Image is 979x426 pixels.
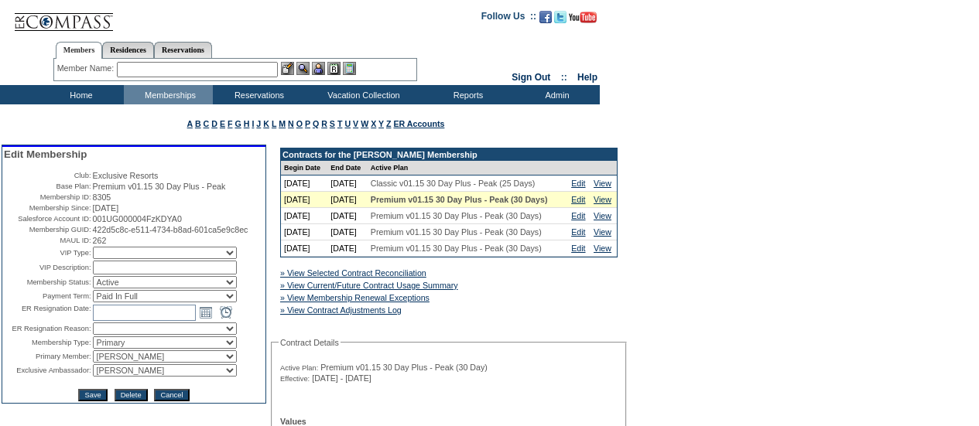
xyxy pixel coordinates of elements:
a: H [244,119,250,128]
td: [DATE] [327,240,368,257]
span: 262 [93,236,107,245]
a: R [321,119,327,128]
input: Delete [115,389,148,401]
a: G [234,119,241,128]
span: Exclusive Resorts [93,171,159,180]
span: Premium v01.15 30 Day Plus - Peak (30 Day) [320,363,488,372]
a: Members [56,42,103,59]
td: Reports [422,85,511,104]
a: ER Accounts [393,119,444,128]
img: b_calculator.gif [343,62,356,75]
td: Contracts for the [PERSON_NAME] Membership [281,148,617,161]
td: Membership Since: [4,203,91,213]
img: Reservations [327,62,341,75]
a: » View Membership Renewal Exceptions [280,293,430,302]
td: [DATE] [327,208,368,224]
a: » View Selected Contract Reconciliation [280,268,426,278]
b: Values [280,417,306,426]
td: Vacation Collection [302,85,422,104]
td: Exclusive Ambassador: [4,364,91,377]
a: N [288,119,294,128]
a: U [344,119,351,128]
span: Premium v01.15 30 Day Plus - Peak (30 Days) [371,244,542,253]
a: I [252,119,254,128]
a: Help [577,72,597,83]
td: [DATE] [281,176,327,192]
span: :: [561,72,567,83]
td: Primary Member: [4,350,91,363]
td: Reservations [213,85,302,104]
a: B [195,119,201,128]
span: Classic v01.15 30 Day Plus - Peak (25 Days) [371,179,536,188]
td: [DATE] [327,176,368,192]
a: » View Current/Future Contract Usage Summary [280,281,458,290]
td: MAUL ID: [4,236,91,245]
img: b_edit.gif [281,62,294,75]
td: End Date [327,161,368,176]
td: ER Resignation Date: [4,304,91,321]
td: Follow Us :: [481,9,536,28]
a: View [594,211,611,220]
img: View [296,62,310,75]
div: Member Name: [57,62,117,75]
a: L [272,119,276,128]
a: View [594,195,611,204]
td: [DATE] [327,224,368,240]
td: Membership Type: [4,336,91,349]
a: A [187,119,193,128]
td: [DATE] [327,192,368,208]
a: W [361,119,368,128]
a: Edit [571,179,585,188]
a: X [371,119,376,128]
a: Residences [102,42,154,58]
td: Memberships [124,85,213,104]
span: Premium v01.15 30 Day Plus - Peak (30 Days) [371,211,542,220]
span: 8305 [93,193,111,202]
span: 422d5c8c-e511-4734-b8ad-601ca5e9c8ec [93,225,248,234]
a: Z [386,119,392,128]
img: Become our fan on Facebook [539,11,552,23]
td: Club: [4,171,91,180]
span: Premium v01.15 30 Day Plus - Peak (30 Days) [371,195,548,204]
a: Edit [571,211,585,220]
a: J [256,119,261,128]
td: [DATE] [281,192,327,208]
a: View [594,227,611,237]
td: VIP Description: [4,261,91,274]
input: Save [78,389,107,401]
td: Membership Status: [4,276,91,288]
td: Payment Term: [4,290,91,302]
a: T [337,119,343,128]
td: Admin [511,85,600,104]
span: [DATE] - [DATE] [312,373,371,383]
a: Reservations [154,42,212,58]
a: F [228,119,233,128]
td: ER Resignation Reason: [4,322,91,335]
td: Begin Date [281,161,327,176]
td: [DATE] [281,240,327,257]
a: S [330,119,335,128]
a: Edit [571,244,585,253]
a: View [594,244,611,253]
a: Open the time view popup. [217,304,234,321]
td: Salesforce Account ID: [4,214,91,223]
a: View [594,179,611,188]
a: Edit [571,195,585,204]
a: Q [313,119,319,128]
span: [DATE] [93,203,119,213]
a: C [204,119,210,128]
a: » View Contract Adjustments Log [280,305,402,315]
span: Active Plan: [280,363,318,373]
img: Subscribe to our YouTube Channel [569,12,597,23]
a: M [279,119,286,128]
legend: Contract Details [279,338,341,347]
td: [DATE] [281,224,327,240]
input: Cancel [154,389,189,401]
img: Impersonate [312,62,325,75]
td: [DATE] [281,208,327,224]
td: Home [35,85,124,104]
td: Active Plan [368,161,568,176]
span: Edit Membership [4,148,87,160]
img: Follow us on Twitter [554,11,567,23]
span: Premium v01.15 30 Day Plus - Peak [93,182,226,191]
